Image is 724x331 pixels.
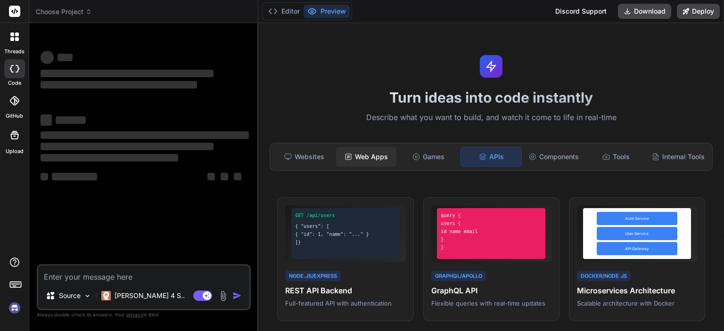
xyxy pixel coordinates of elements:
[207,173,215,180] span: ‌
[550,4,612,19] div: Discord Support
[41,154,178,161] span: ‌
[41,143,214,150] span: ‌
[441,212,542,219] div: query {
[304,5,350,18] button: Preview
[41,51,54,64] span: ‌
[274,147,334,167] div: Websites
[264,5,304,18] button: Editor
[126,312,143,317] span: privacy
[431,299,551,307] p: Flexible queries with real-time updates
[101,291,111,300] img: Claude 4 Sonnet
[398,147,459,167] div: Games
[597,227,677,240] div: User Service
[441,236,542,243] div: }
[618,4,671,19] button: Download
[56,116,86,124] span: ‌
[461,147,522,167] div: APIs
[336,147,396,167] div: Web Apps
[295,231,396,238] div: { "id": 1, "name": "..." }
[234,173,241,180] span: ‌
[59,291,81,300] p: Source
[677,4,720,19] button: Deploy
[218,291,229,301] img: attachment
[295,239,396,246] div: ]}
[232,291,242,300] img: icon
[648,147,708,167] div: Internal Tools
[441,244,542,251] div: }
[37,310,251,319] p: Always double-check its answers. Your in Bind
[441,228,542,235] div: id name email
[41,114,52,126] span: ‌
[4,48,25,56] label: threads
[285,299,405,307] p: Full-featured API with authentication
[586,147,646,167] div: Tools
[7,300,23,316] img: signin
[41,81,197,89] span: ‌
[6,147,24,155] label: Upload
[295,223,396,230] div: { "users": [
[6,112,23,120] label: GitHub
[8,79,21,87] label: code
[524,147,584,167] div: Components
[285,271,341,282] div: Node.js/Express
[58,54,73,61] span: ‌
[431,285,551,296] h4: GraphQL API
[597,212,677,225] div: Auth Service
[41,131,249,139] span: ‌
[441,220,542,227] div: users {
[577,299,697,307] p: Scalable architecture with Docker
[41,173,48,180] span: ‌
[36,7,92,16] span: Choose Project
[577,285,697,296] h4: Microservices Architecture
[221,173,228,180] span: ‌
[295,212,396,219] div: GET /api/users
[431,271,486,282] div: GraphQL/Apollo
[264,89,718,106] h1: Turn ideas into code instantly
[577,271,631,282] div: Docker/Node.js
[83,292,91,300] img: Pick Models
[597,242,677,255] div: API Gateway
[52,173,97,180] span: ‌
[41,70,214,77] span: ‌
[264,112,718,124] p: Describe what you want to build, and watch it come to life in real-time
[115,291,185,300] p: [PERSON_NAME] 4 S..
[285,285,405,296] h4: REST API Backend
